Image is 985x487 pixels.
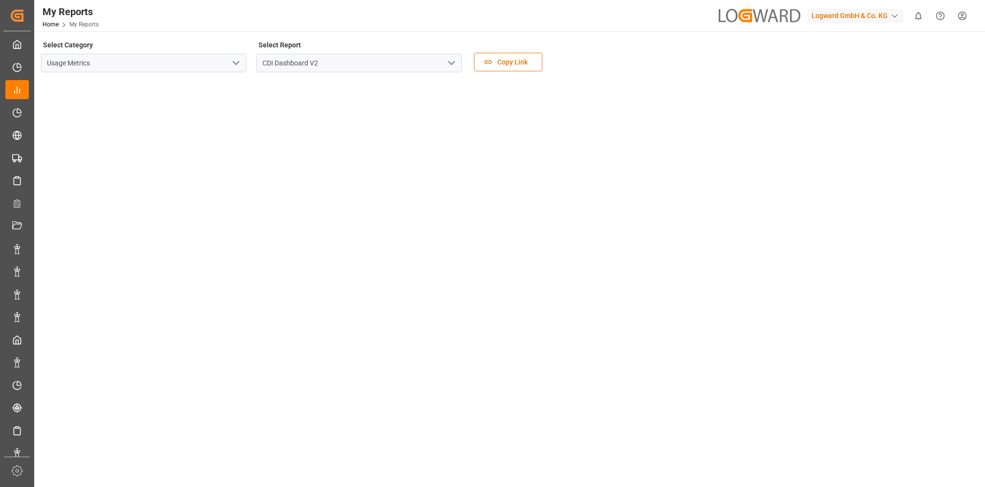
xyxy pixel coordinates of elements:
label: Select Report [257,38,302,52]
button: Copy Link [474,53,542,71]
button: open menu [228,56,243,71]
img: Logward_spacing_grey.png_1685354854.png [719,9,801,22]
button: Logward GmbH & Co. KG [808,6,907,25]
span: Copy Link [492,57,533,67]
button: show 0 new notifications [907,5,929,27]
div: My Reports [43,4,99,19]
label: Select Category [41,38,94,52]
button: open menu [444,56,458,71]
input: Type to search/select [257,54,462,72]
button: Help Center [929,5,951,27]
div: Logward GmbH & Co. KG [808,9,903,23]
a: Home [43,21,59,28]
input: Type to search/select [41,54,246,72]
